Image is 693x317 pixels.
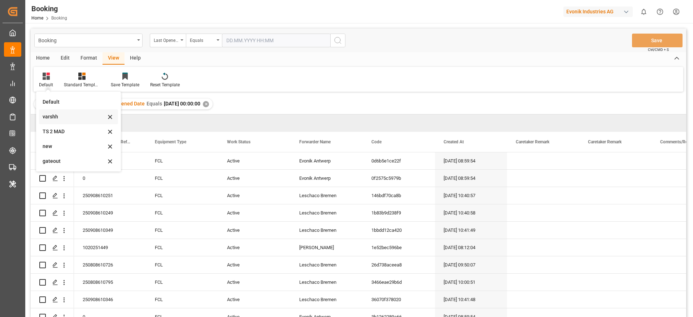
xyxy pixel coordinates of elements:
span: Work Status [227,139,250,144]
div: 146bdf70ca8b [363,187,435,204]
div: FCL [146,152,218,169]
div: FCL [146,187,218,204]
div: Press SPACE to select this row. [31,256,74,274]
div: Default [39,82,53,88]
div: Home [31,52,55,65]
div: Save Template [111,82,139,88]
div: Press SPACE to select this row. [31,291,74,308]
div: 250908610251 [74,187,146,204]
span: Created At [444,139,464,144]
div: Last Opened Date [154,35,178,44]
div: Help [125,52,146,65]
div: ✕ [203,101,209,107]
div: Press SPACE to select this row. [31,239,74,256]
div: Standard Templates [64,82,100,88]
div: Booking [31,3,67,14]
div: Press SPACE to select this row. [31,152,74,170]
span: Code [371,139,382,144]
div: [DATE] 10:40:58 [435,204,507,221]
button: Save [632,34,683,47]
div: 250908610349 [74,222,146,239]
div: Leschaco Bremen [291,291,363,308]
div: View [103,52,125,65]
div: Leschaco Bremen [291,222,363,239]
div: TS 2 MAD [43,128,106,135]
div: Active [218,204,291,221]
span: Equals [147,101,162,107]
div: Press SPACE to select this row. [31,170,74,187]
div: Evonik Industries AG [563,6,633,17]
span: Forwarder Name [299,139,331,144]
div: new [43,143,106,150]
div: 3466eae29b6d [363,274,435,291]
input: DD.MM.YYYY HH:MM [222,34,330,47]
div: [DATE] 10:40:57 [435,187,507,204]
div: [PERSON_NAME] [291,239,363,256]
div: 250908610249 [74,204,146,221]
div: Reset Template [150,82,180,88]
div: [DATE] 08:59:54 [435,152,507,169]
div: Evonik Antwerp [291,170,363,187]
div: varshh [43,113,106,121]
div: Press SPACE to select this row. [31,204,74,222]
button: Help Center [652,4,668,20]
div: 250808610795 [74,274,146,291]
div: 0f2575c5979b [363,170,435,187]
button: search button [330,34,345,47]
div: 36070f378020 [363,291,435,308]
span: Equipment Type [155,139,186,144]
div: Leschaco Bremen [291,274,363,291]
div: 1020251449 [74,239,146,256]
div: [DATE] 10:00:51 [435,274,507,291]
div: Active [218,170,291,187]
div: Active [218,152,291,169]
div: Active [218,291,291,308]
div: Equals [190,35,214,44]
button: Evonik Industries AG [563,5,636,18]
div: Press SPACE to select this row. [31,222,74,239]
div: 0 [74,170,146,187]
div: 250808610726 [74,256,146,273]
div: [DATE] 10:41:49 [435,222,507,239]
button: open menu [186,34,222,47]
div: FCL [146,204,218,221]
div: Leschaco Bremen [291,256,363,273]
span: Caretaker Remark [588,139,622,144]
div: Press SPACE to select this row. [31,187,74,204]
a: Home [31,16,43,21]
div: Active [218,239,291,256]
div: Evonik Antwerp [291,152,363,169]
span: Caretaker Remark [516,139,549,144]
div: Format [75,52,103,65]
div: [DATE] 10:41:48 [435,291,507,308]
div: 0d6b5e1ce22f [363,152,435,169]
div: [DATE] 09:50:07 [435,256,507,273]
div: FCL [146,170,218,187]
div: Default [43,98,106,106]
div: [DATE] 08:59:54 [435,170,507,187]
div: Press SPACE to select this row. [31,274,74,291]
div: Leschaco Bremen [291,187,363,204]
div: FCL [146,256,218,273]
span: Last Opened Date [104,101,145,107]
div: 26d738aceea8 [363,256,435,273]
div: 1bbdd12ca420 [363,222,435,239]
div: Active [218,256,291,273]
div: FCL [146,291,218,308]
div: Active [218,274,291,291]
div: Leschaco Bremen [291,204,363,221]
button: show 0 new notifications [636,4,652,20]
div: Edit [55,52,75,65]
div: 250908610346 [74,291,146,308]
span: [DATE] 00:00:00 [164,101,200,107]
div: gateout [43,157,106,165]
div: 1b83b9d238f9 [363,204,435,221]
button: open menu [34,34,143,47]
div: FCL [146,222,218,239]
div: Active [218,222,291,239]
div: Active [218,187,291,204]
div: FCL [146,274,218,291]
div: FCL [146,239,218,256]
div: [DATE] 08:12:04 [435,239,507,256]
div: 1e52bec596be [363,239,435,256]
